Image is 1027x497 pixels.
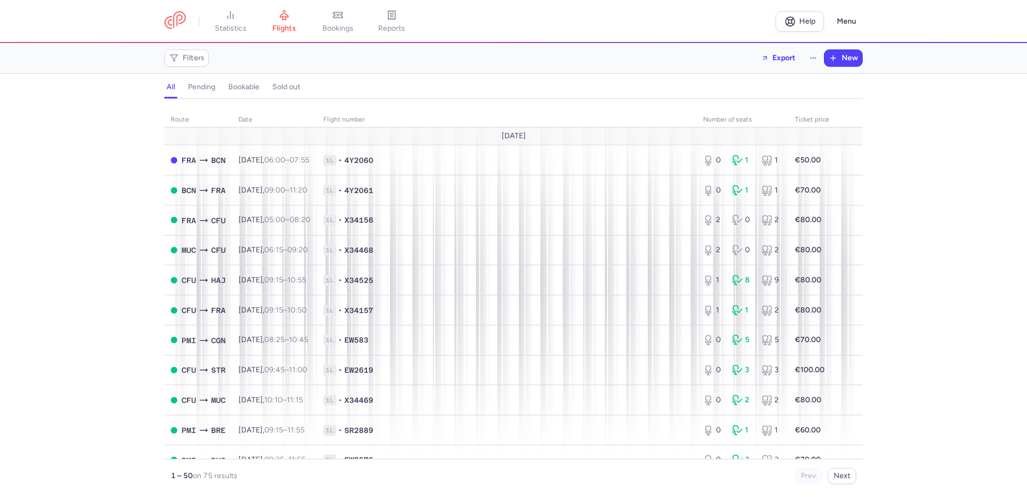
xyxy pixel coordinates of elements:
[344,455,373,465] span: EW9575
[762,305,782,316] div: 2
[211,274,226,286] span: HAJ
[288,455,306,464] time: 11:55
[287,425,305,435] time: 11:55
[344,245,373,255] span: X34468
[323,455,336,465] span: 1L
[228,82,259,92] h4: bookable
[795,455,821,464] strong: €70.00
[703,335,724,345] div: 0
[287,395,303,404] time: 11:15
[238,335,308,344] span: [DATE],
[338,365,342,375] span: •
[238,275,306,285] span: [DATE],
[338,275,342,286] span: •
[264,186,307,195] span: –
[264,245,308,254] span: –
[338,185,342,196] span: •
[171,471,193,480] strong: 1 – 50
[264,365,285,374] time: 09:45
[502,132,526,140] span: [DATE]
[182,184,196,196] span: BCN
[182,274,196,286] span: CFU
[703,275,724,286] div: 1
[264,335,308,344] span: –
[238,425,305,435] span: [DATE],
[182,394,196,406] span: CFU
[238,215,310,224] span: [DATE],
[344,155,373,166] span: 4Y2060
[215,24,247,33] span: statistics
[211,304,226,316] span: FRA
[825,50,862,66] button: New
[795,365,825,374] strong: €100.00
[344,305,373,316] span: X34157
[182,424,196,436] span: PMI
[289,365,307,374] time: 11:00
[264,215,310,224] span: –
[789,112,836,128] th: Ticket price
[795,306,821,315] strong: €80.00
[165,50,208,66] button: Filters
[732,155,753,166] div: 1
[344,185,373,196] span: 4Y2061
[323,305,336,316] span: 1L
[290,155,309,165] time: 07:55
[799,17,815,25] span: Help
[211,364,226,376] span: STR
[264,395,283,404] time: 10:10
[732,335,753,345] div: 5
[795,186,821,195] strong: €70.00
[211,215,226,226] span: CFU
[289,335,308,344] time: 10:45
[204,10,257,33] a: statistics
[264,335,285,344] time: 08:25
[703,305,724,316] div: 1
[703,455,724,465] div: 0
[323,155,336,166] span: 1L
[193,471,237,480] span: on 75 results
[272,82,300,92] h4: sold out
[703,215,724,225] div: 2
[264,455,306,464] span: –
[264,306,307,315] span: –
[338,215,342,225] span: •
[238,306,307,315] span: [DATE],
[697,112,789,128] th: number of seats
[287,245,308,254] time: 09:20
[732,305,753,316] div: 1
[344,425,373,436] span: SR2889
[264,425,305,435] span: –
[323,395,336,406] span: 1L
[732,215,753,225] div: 0
[795,468,823,484] button: Prev.
[264,275,283,285] time: 09:15
[232,112,317,128] th: date
[762,395,782,406] div: 2
[795,155,821,165] strong: €50.00
[322,24,353,33] span: bookings
[188,82,215,92] h4: pending
[290,215,310,224] time: 08:20
[323,335,336,345] span: 1L
[182,154,196,166] span: Frankfurt International Airport, Frankfurt am Main, Germany
[311,10,365,33] a: bookings
[703,245,724,255] div: 2
[182,304,196,316] span: CFU
[732,395,753,406] div: 2
[703,155,724,166] div: 0
[762,185,782,196] div: 1
[795,395,821,404] strong: €80.00
[238,395,303,404] span: [DATE],
[732,275,753,286] div: 8
[182,215,196,226] span: FRA
[338,155,342,166] span: •
[182,244,196,256] span: MUC
[344,395,373,406] span: X34469
[171,157,177,164] span: CLOSED
[762,365,782,375] div: 3
[264,245,283,254] time: 06:15
[264,155,285,165] time: 06:00
[344,335,368,345] span: EW583
[795,245,821,254] strong: €80.00
[776,11,824,32] a: Help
